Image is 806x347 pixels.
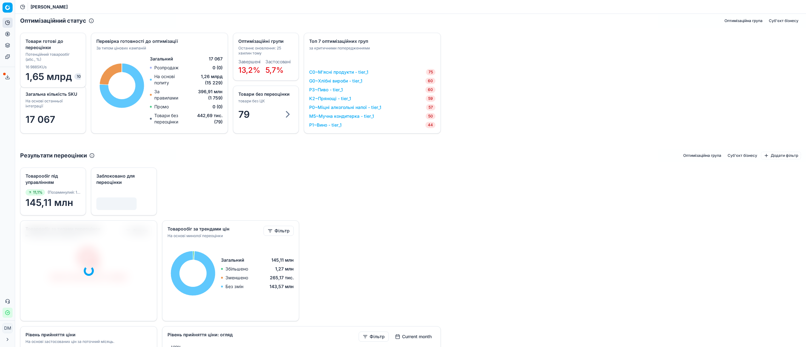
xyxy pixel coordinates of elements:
[761,152,801,159] button: Додати фільтр
[725,152,760,159] button: Суб'єкт бізнесу
[309,38,434,44] div: Топ 7 оптимізаційних груп
[154,73,186,86] p: На основі попиту
[26,339,150,344] div: На основі застосованих цін за поточний місяць.
[26,71,81,82] span: 1,65 млрд
[309,95,351,102] a: K2~Прянощі - tier_1
[425,87,435,93] span: 60
[225,283,243,290] p: Без змін
[154,104,169,110] p: Промо
[213,104,223,110] span: 0 (0)
[26,114,55,125] span: 17 067
[309,46,434,51] div: за критичними попередженнями
[264,226,294,236] button: Фільтр
[184,88,223,101] span: 396,91 млн (1 759)
[26,189,45,196] span: 11,1%
[74,73,90,80] span: 100%
[26,91,79,97] div: Загальна кількість SKU
[681,152,724,159] button: Оптимізаційна група
[225,266,248,272] p: Збільшено
[425,78,435,84] span: 60
[425,122,435,128] span: 44
[31,4,68,10] span: [PERSON_NAME]
[309,78,362,84] a: G0~Хлібні вироби - tier_1
[426,104,435,111] span: 57
[309,122,342,128] a: P1~Вино - tier_1
[275,266,294,272] span: 1,27 млн
[238,109,250,120] span: 79
[238,60,260,64] dt: Завершені
[270,283,294,290] span: 143,57 млн
[3,323,13,333] button: DM
[167,332,357,338] div: Рівень прийняття ціни: огляд
[96,173,150,185] div: Заблоковано для переоцінки
[26,65,47,70] span: 16 988 SKUs
[20,16,86,25] h2: Оптимізаційний статус
[238,65,260,75] span: 13,2%
[154,112,194,125] p: Товари без переоцінки
[150,56,173,62] span: Загальний
[225,275,248,281] p: Зменшено
[154,88,184,101] p: За правилами
[426,95,435,102] span: 59
[167,233,262,238] div: На основі минолої переоцінки
[26,332,150,338] div: Рівень прийняття ціни
[265,60,290,64] dt: Застосовані
[309,69,368,75] a: C0~М'ясні продукти - tier_1
[426,113,435,119] span: 50
[209,56,223,62] span: 17 067
[154,65,179,71] p: Розпродаж
[238,38,292,44] div: Оптимізаційні групи
[221,257,244,263] span: Загальний
[3,323,12,333] span: DM
[96,46,221,51] div: За типом цінових кампаній
[426,69,435,75] span: 75
[238,91,292,97] div: Товари без переоцінки
[26,197,81,208] span: 145,11 млн
[270,275,294,281] span: 265,17 тис.
[167,226,262,232] div: Товарообіг за трендами цін
[48,190,81,195] span: ( Позаминулий : 130,67 млн )
[186,73,223,86] span: 1,26 млрд (15 229)
[238,46,292,56] div: Останнє оновлення: 25 хвилин тому
[26,173,79,185] div: Товарообіг під управлінням
[213,65,223,71] span: 0 (0)
[20,151,87,160] h2: Результати переоцінки
[194,112,223,125] span: 442,69 тис. (79)
[766,17,801,25] button: Суб'єкт бізнесу
[722,17,765,25] button: Оптимізаційна група
[238,99,292,104] div: товари без ЦК
[391,332,435,342] button: Current month
[309,113,374,119] a: M5~Мучна кондитерка - tier_1
[309,87,343,93] a: P3~Пиво - tier_1
[26,38,79,51] div: Товари готові до переоцінки
[26,99,79,109] div: На основі останньої інтеграції
[265,65,284,75] span: 5,7%
[359,332,389,342] button: Фільтр
[309,104,381,111] a: P0~Міцні алкогольні напої - tier_1
[31,4,68,10] nav: breadcrumb
[271,257,294,263] span: 145,11 млн
[96,38,221,44] div: Перевірка готовності до оптимізації
[26,52,79,62] div: Потенційний товарообіг (абс., %)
